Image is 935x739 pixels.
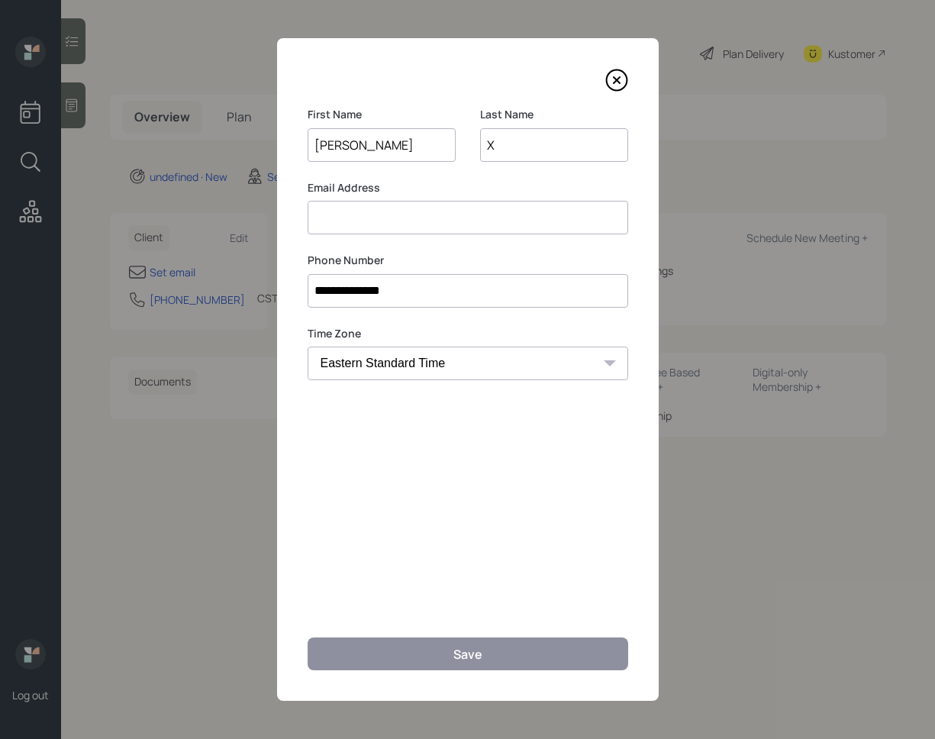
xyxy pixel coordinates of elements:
label: Time Zone [308,326,628,341]
label: Email Address [308,180,628,195]
label: Last Name [480,107,628,122]
div: Save [453,646,482,663]
label: First Name [308,107,456,122]
label: Phone Number [308,253,628,268]
button: Save [308,637,628,670]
